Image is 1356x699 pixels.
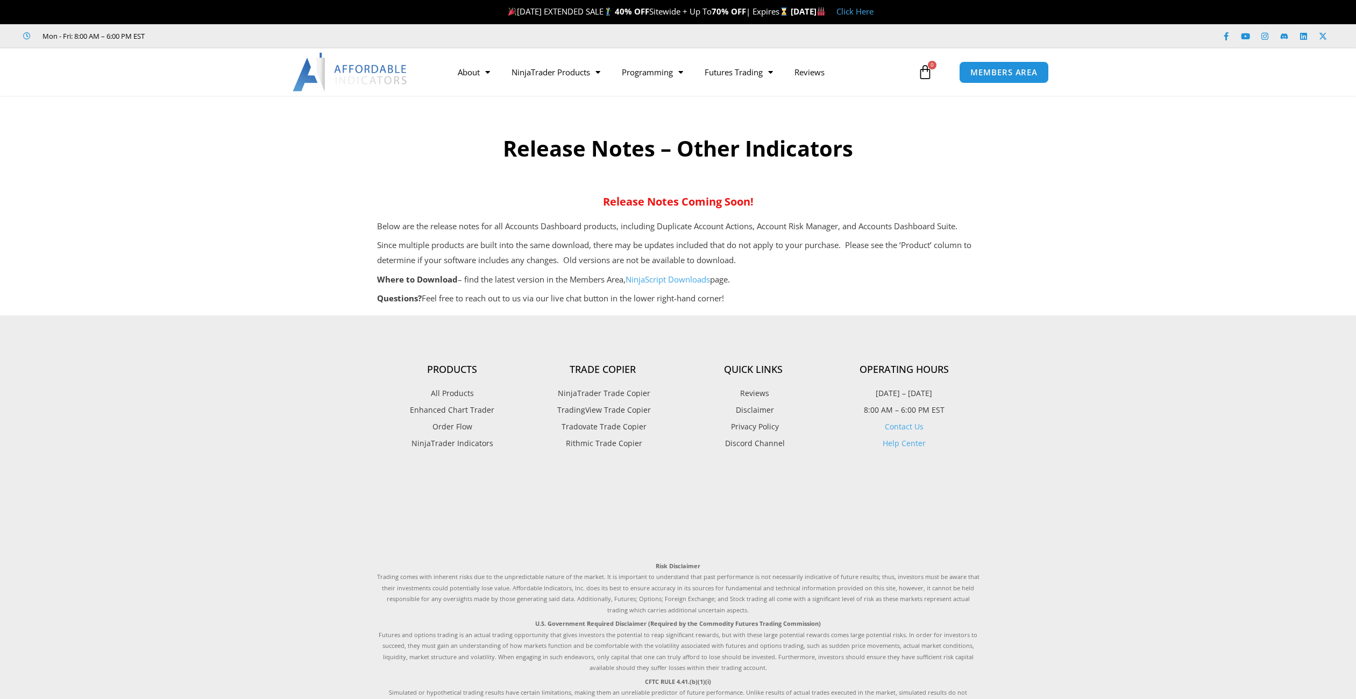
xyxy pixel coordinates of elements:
span: Enhanced Chart Trader [410,403,494,417]
img: 🎉 [508,8,516,16]
p: Below are the release notes for all Accounts Dashboard products, including Duplicate Account Acti... [377,219,979,234]
img: 🏌️‍♂️ [604,8,612,16]
strong: CFTC RULE 4.41.(b)(1)(i) [645,677,711,686]
img: LogoAI | Affordable Indicators – NinjaTrader [293,53,408,91]
span: Disclaimer [733,403,774,417]
a: Reviews [678,386,829,400]
span: [DATE] EXTENDED SALE Sitewide + Up To | Expires [506,6,791,17]
h4: Trade Copier [528,364,678,376]
a: NinjaScript Downloads [626,274,710,285]
a: Reviews [784,60,835,84]
a: Tradovate Trade Copier [528,420,678,434]
p: Trading comes with inherent risks due to the unpredictable nature of the market. It is important ... [377,561,979,616]
a: Discord Channel [678,436,829,450]
iframe: Customer reviews powered by Trustpilot [377,475,979,550]
a: MEMBERS AREA [959,61,1049,83]
p: – find the latest version in the Members Area, page. [377,272,979,287]
strong: U.S. Government Required Disclaimer (Required by the Commodity Futures Trading Commission) [535,619,821,627]
span: Order Flow [432,420,472,434]
a: NinjaTrader Trade Copier [528,386,678,400]
strong: 70% OFF [712,6,746,17]
h1: Release Notes – Other Indicators [322,133,1034,164]
span: All Products [431,386,474,400]
a: Privacy Policy [678,420,829,434]
a: NinjaTrader Indicators [377,436,528,450]
span: TradingView Trade Copier [555,403,651,417]
span: 0 [928,61,936,69]
a: About [447,60,501,84]
p: Since multiple products are built into the same download, there may be updates included that do n... [377,238,979,268]
a: NinjaTrader Products [501,60,611,84]
strong: [DATE] [791,6,826,17]
a: Click Here [836,6,874,17]
p: [DATE] – [DATE] [829,386,979,400]
p: 8:00 AM – 6:00 PM EST [829,403,979,417]
a: Contact Us [885,421,924,432]
a: Disclaimer [678,403,829,417]
span: Reviews [737,386,769,400]
a: Order Flow [377,420,528,434]
h4: Operating Hours [829,364,979,376]
span: NinjaTrader Trade Copier [555,386,650,400]
strong: 40% OFF [615,6,649,17]
p: Futures and options trading is an actual trading opportunity that gives investors the potential t... [377,618,979,673]
span: Tradovate Trade Copier [559,420,647,434]
a: TradingView Trade Copier [528,403,678,417]
iframe: Customer reviews powered by Trustpilot [160,31,321,41]
strong: Where to Download [377,274,458,285]
h5: Release Notes Coming Soon! [377,195,979,208]
a: Help Center [883,438,926,448]
span: Discord Channel [722,436,785,450]
span: Privacy Policy [728,420,779,434]
p: Feel free to reach out to us via our live chat button in the lower right-hand corner! [377,291,979,306]
nav: Menu [447,60,915,84]
a: Futures Trading [694,60,784,84]
img: 🏭 [817,8,825,16]
a: Rithmic Trade Copier [528,436,678,450]
span: Rithmic Trade Copier [563,436,642,450]
strong: Questions? [377,293,422,303]
span: NinjaTrader Indicators [411,436,493,450]
h4: Products [377,364,528,376]
strong: Risk Disclaimer [656,562,700,570]
img: ⌛ [780,8,788,16]
h4: Quick Links [678,364,829,376]
span: MEMBERS AREA [970,68,1038,76]
span: Mon - Fri: 8:00 AM – 6:00 PM EST [40,30,145,43]
a: All Products [377,386,528,400]
a: 0 [901,57,949,88]
a: Enhanced Chart Trader [377,403,528,417]
a: Programming [611,60,694,84]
